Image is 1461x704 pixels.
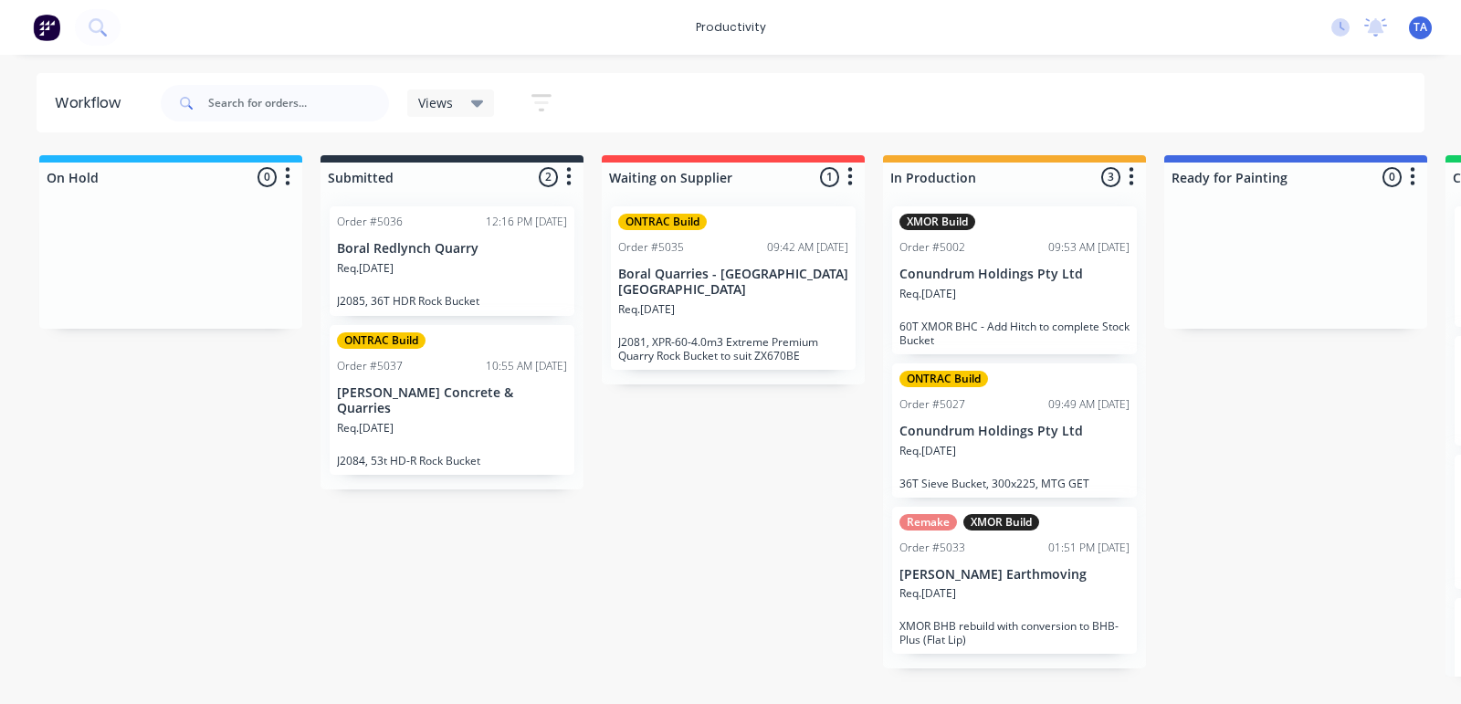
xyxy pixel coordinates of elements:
[486,358,567,374] div: 10:55 AM [DATE]
[418,93,453,112] span: Views
[337,358,403,374] div: Order #5037
[337,385,567,416] p: [PERSON_NAME] Concrete & Quarries
[899,567,1130,583] p: [PERSON_NAME] Earthmoving
[892,363,1137,498] div: ONTRAC BuildOrder #502709:49 AM [DATE]Conundrum Holdings Pty LtdReq.[DATE]36T Sieve Bucket, 300x2...
[1048,396,1130,413] div: 09:49 AM [DATE]
[1399,642,1443,686] iframe: Intercom live chat
[899,267,1130,282] p: Conundrum Holdings Pty Ltd
[618,335,848,363] p: J2081, XPR-60-4.0m3 Extreme Premium Quarry Rock Bucket to suit ZX670BE
[892,507,1137,655] div: RemakeXMOR BuildOrder #503301:51 PM [DATE][PERSON_NAME] EarthmovingReq.[DATE]XMOR BHB rebuild wit...
[618,239,684,256] div: Order #5035
[963,514,1039,531] div: XMOR Build
[899,239,965,256] div: Order #5002
[899,514,957,531] div: Remake
[899,396,965,413] div: Order #5027
[55,92,130,114] div: Workflow
[618,301,675,318] p: Req. [DATE]
[1048,540,1130,556] div: 01:51 PM [DATE]
[337,241,567,257] p: Boral Redlynch Quarry
[337,454,567,468] p: J2084, 53t HD-R Rock Bucket
[337,260,394,277] p: Req. [DATE]
[899,619,1130,646] p: XMOR BHB rebuild with conversion to BHB-Plus (Flat Lip)
[337,332,426,349] div: ONTRAC Build
[618,214,707,230] div: ONTRAC Build
[330,206,574,316] div: Order #503612:16 PM [DATE]Boral Redlynch QuarryReq.[DATE]J2085, 36T HDR Rock Bucket
[767,239,848,256] div: 09:42 AM [DATE]
[33,14,60,41] img: Factory
[337,420,394,436] p: Req. [DATE]
[899,371,988,387] div: ONTRAC Build
[899,477,1130,490] p: 36T Sieve Bucket, 300x225, MTG GET
[337,214,403,230] div: Order #5036
[899,320,1130,347] p: 60T XMOR BHC - Add Hitch to complete Stock Bucket
[208,85,389,121] input: Search for orders...
[899,286,956,302] p: Req. [DATE]
[1048,239,1130,256] div: 09:53 AM [DATE]
[899,540,965,556] div: Order #5033
[899,443,956,459] p: Req. [DATE]
[892,206,1137,354] div: XMOR BuildOrder #500209:53 AM [DATE]Conundrum Holdings Pty LtdReq.[DATE]60T XMOR BHC - Add Hitch ...
[899,585,956,602] p: Req. [DATE]
[1414,19,1427,36] span: TA
[899,424,1130,439] p: Conundrum Holdings Pty Ltd
[687,14,775,41] div: productivity
[899,214,975,230] div: XMOR Build
[330,325,574,475] div: ONTRAC BuildOrder #503710:55 AM [DATE][PERSON_NAME] Concrete & QuarriesReq.[DATE]J2084, 53t HD-R ...
[618,267,848,298] p: Boral Quarries - [GEOGRAPHIC_DATA] [GEOGRAPHIC_DATA]
[486,214,567,230] div: 12:16 PM [DATE]
[337,294,567,308] p: J2085, 36T HDR Rock Bucket
[611,206,856,370] div: ONTRAC BuildOrder #503509:42 AM [DATE]Boral Quarries - [GEOGRAPHIC_DATA] [GEOGRAPHIC_DATA]Req.[DA...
